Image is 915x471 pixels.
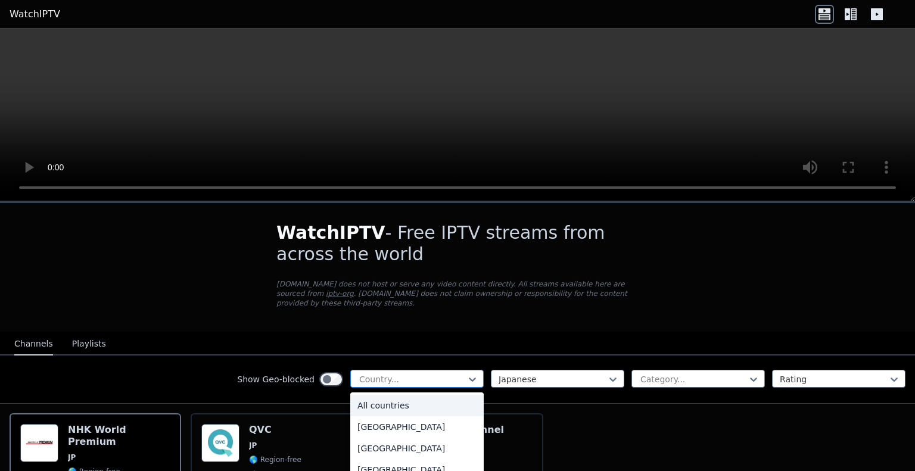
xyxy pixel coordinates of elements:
label: Show Geo-blocked [237,373,315,385]
p: [DOMAIN_NAME] does not host or serve any video content directly. All streams available here are s... [276,279,639,308]
img: QVC [201,424,239,462]
img: NHK World Premium [20,424,58,462]
span: WatchIPTV [276,222,385,243]
div: [GEOGRAPHIC_DATA] [350,438,484,459]
a: WatchIPTV [10,7,60,21]
span: 🌎 Region-free [249,455,301,464]
h6: NHK World Premium [68,424,170,448]
div: [GEOGRAPHIC_DATA] [350,416,484,438]
span: JP [249,441,257,450]
h1: - Free IPTV streams from across the world [276,222,639,265]
span: JP [68,453,76,462]
h6: QVC [249,424,301,436]
button: Channels [14,333,53,355]
div: All countries [350,395,484,416]
a: iptv-org [326,289,354,298]
button: Playlists [72,333,106,355]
